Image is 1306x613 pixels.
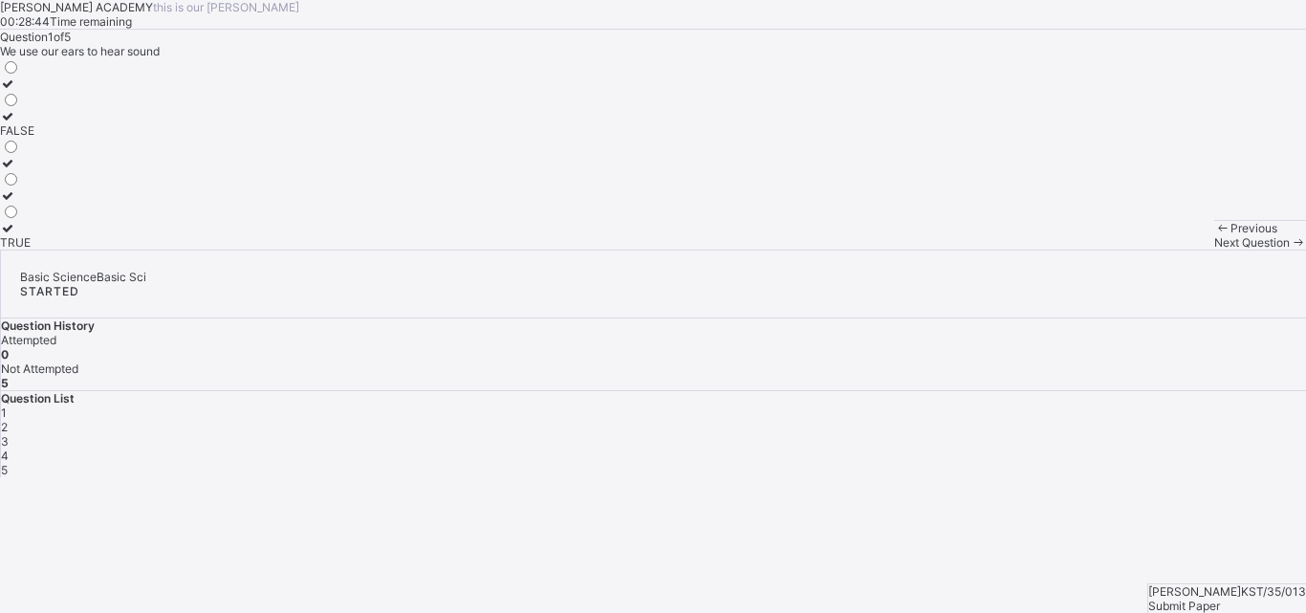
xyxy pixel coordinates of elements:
[1230,221,1277,235] span: Previous
[1,391,75,405] span: Question List
[1148,599,1220,613] span: Submit Paper
[20,270,97,284] span: Basic Science
[1148,584,1241,599] span: [PERSON_NAME]
[1,420,8,434] span: 2
[1,405,7,420] span: 1
[1,449,9,463] span: 4
[50,14,132,29] span: Time remaining
[1,361,78,376] span: Not Attempted
[1214,235,1290,250] span: Next Question
[97,270,146,284] span: Basic Sci
[1241,584,1306,599] span: KST/35/013
[1,463,8,477] span: 5
[1,318,95,333] span: Question History
[20,284,79,298] span: STARTED
[1,376,9,390] b: 5
[1,347,9,361] b: 0
[1,333,56,347] span: Attempted
[1,434,9,449] span: 3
